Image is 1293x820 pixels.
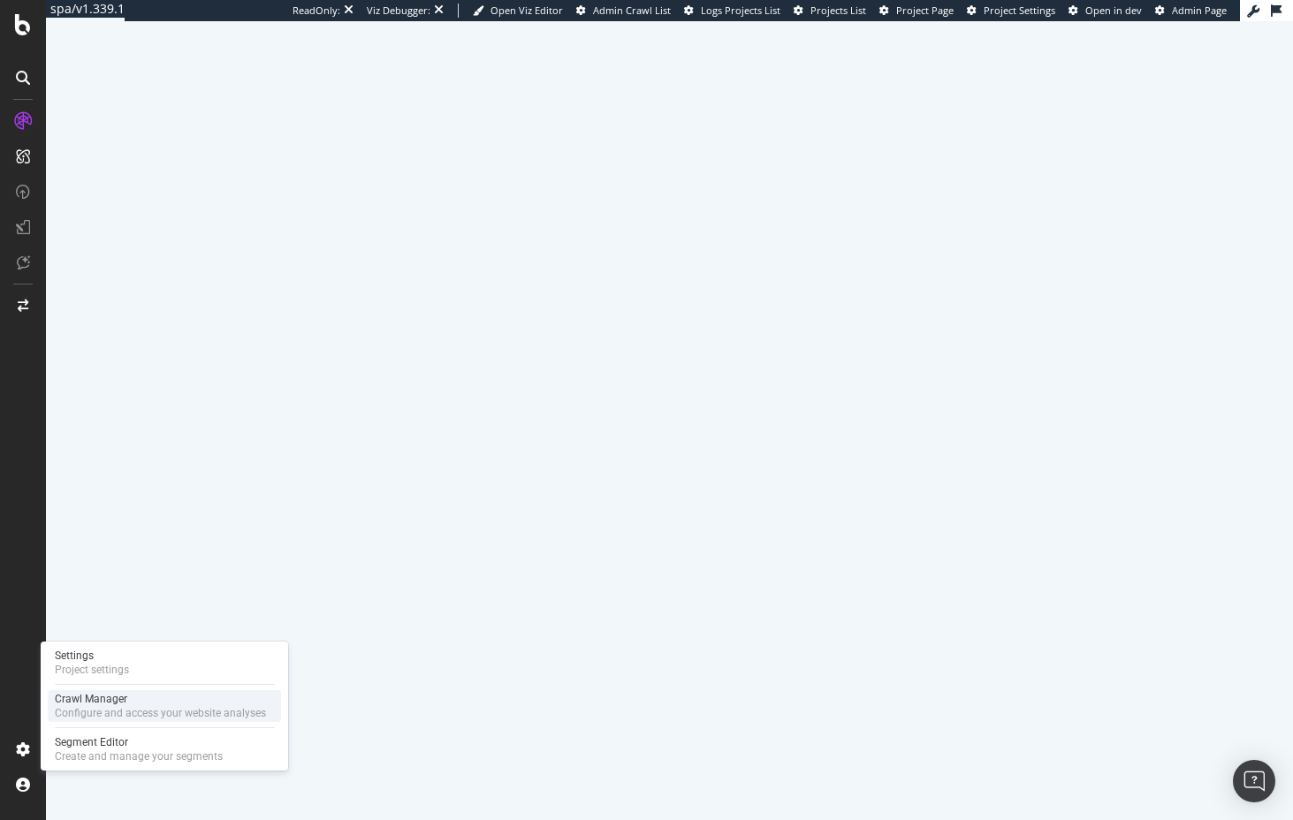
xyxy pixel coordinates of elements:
[593,4,671,17] span: Admin Crawl List
[896,4,954,17] span: Project Page
[55,749,223,763] div: Create and manage your segments
[491,4,563,17] span: Open Viz Editor
[48,647,281,679] a: SettingsProject settings
[984,4,1055,17] span: Project Settings
[967,4,1055,18] a: Project Settings
[1069,4,1142,18] a: Open in dev
[810,4,866,17] span: Projects List
[1172,4,1227,17] span: Admin Page
[684,4,780,18] a: Logs Projects List
[879,4,954,18] a: Project Page
[55,735,223,749] div: Segment Editor
[1233,760,1275,802] div: Open Intercom Messenger
[1155,4,1227,18] a: Admin Page
[794,4,866,18] a: Projects List
[55,663,129,677] div: Project settings
[293,4,340,18] div: ReadOnly:
[48,690,281,722] a: Crawl ManagerConfigure and access your website analyses
[701,4,780,17] span: Logs Projects List
[55,706,266,720] div: Configure and access your website analyses
[473,4,563,18] a: Open Viz Editor
[55,692,266,706] div: Crawl Manager
[1085,4,1142,17] span: Open in dev
[55,649,129,663] div: Settings
[576,4,671,18] a: Admin Crawl List
[367,4,430,18] div: Viz Debugger:
[48,733,281,765] a: Segment EditorCreate and manage your segments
